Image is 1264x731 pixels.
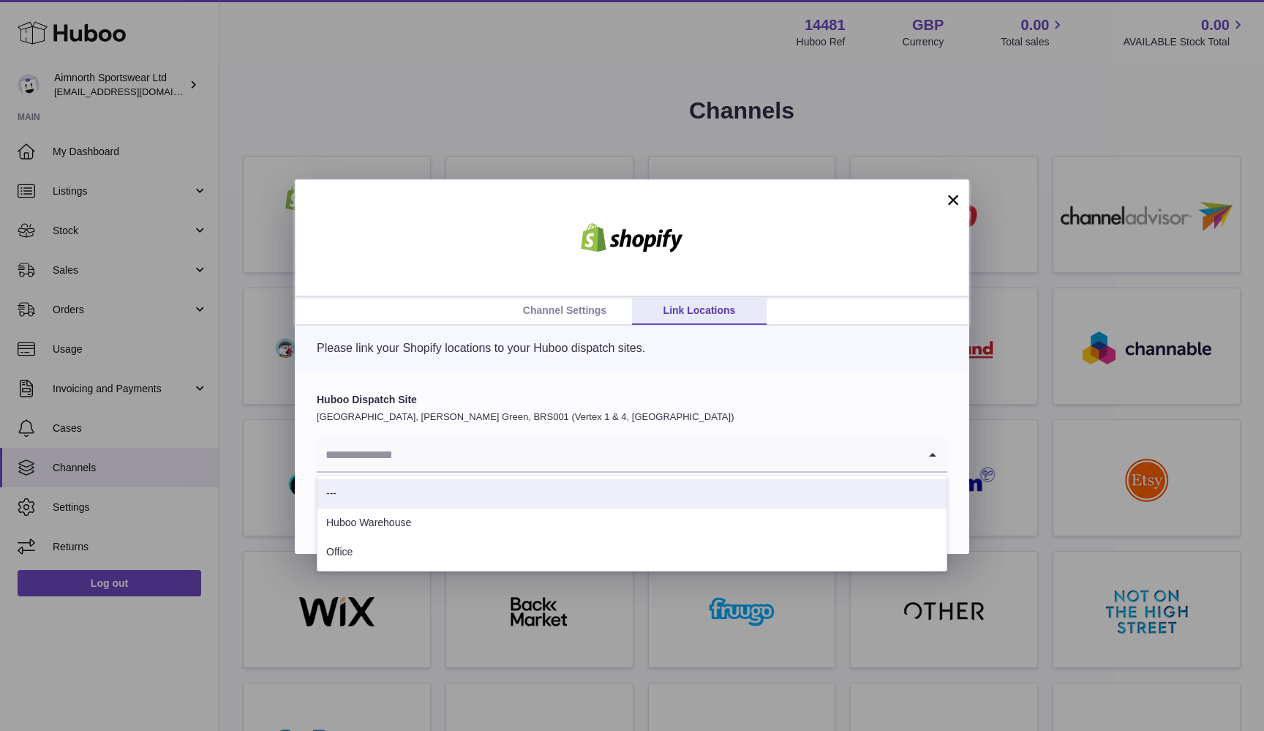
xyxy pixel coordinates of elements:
div: Search for option [317,438,947,473]
button: × [944,191,962,209]
label: Huboo Dispatch Site [317,393,947,407]
a: Channel Settings [497,297,632,325]
li: --- [317,479,947,509]
li: Office [317,538,947,567]
li: Huboo Warehouse [317,509,947,538]
p: [GEOGRAPHIC_DATA], [PERSON_NAME] Green, BRS001 (Vertex 1 & 4, [GEOGRAPHIC_DATA]) [317,411,947,424]
p: Please link your Shopify locations to your Huboo dispatch sites. [317,340,947,356]
img: shopify [570,223,694,252]
input: Search for option [317,438,918,471]
a: Link Locations [632,297,767,325]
